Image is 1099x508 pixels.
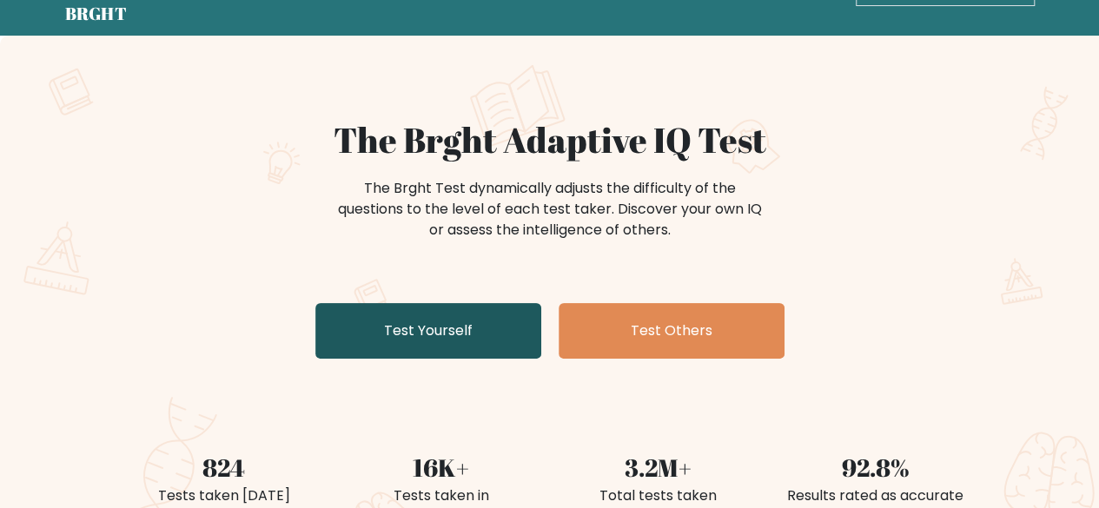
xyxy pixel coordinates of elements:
a: Test Others [559,303,785,359]
div: Results rated as accurate [778,485,974,506]
div: Total tests taken [560,485,757,506]
div: 92.8% [778,449,974,485]
div: The Brght Test dynamically adjusts the difficulty of the questions to the level of each test take... [333,178,767,241]
a: Test Yourself [315,303,541,359]
div: 16K+ [343,449,540,485]
div: 824 [126,449,322,485]
div: Tests taken [DATE] [126,485,322,506]
h5: BRGHT [65,3,128,24]
h1: The Brght Adaptive IQ Test [126,119,974,161]
div: 3.2M+ [560,449,757,485]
